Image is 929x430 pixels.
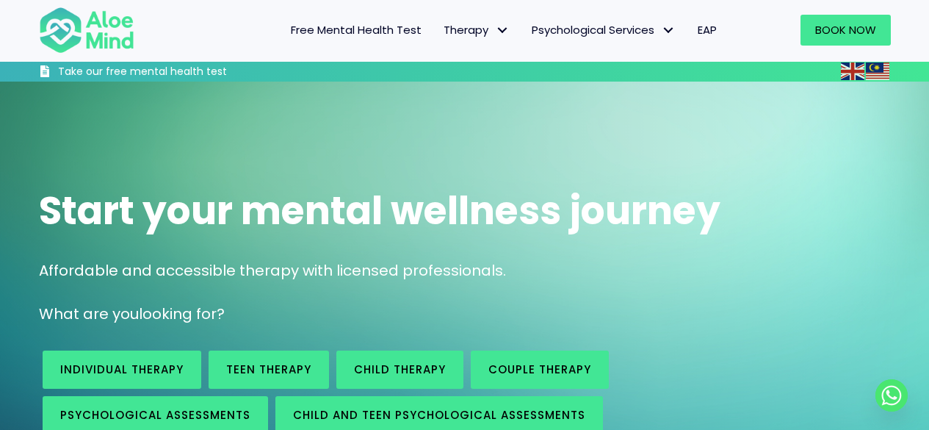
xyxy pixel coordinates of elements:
span: Start your mental wellness journey [39,184,720,237]
span: Psychological assessments [60,407,250,423]
span: Teen Therapy [226,362,311,377]
span: looking for? [139,304,225,324]
span: Psychological Services [532,22,676,37]
span: Psychological Services: submenu [658,20,679,41]
img: ms [866,62,889,80]
span: Free Mental Health Test [291,22,422,37]
a: Psychological ServicesPsychological Services: submenu [521,15,687,46]
a: Child Therapy [336,351,463,389]
img: Aloe mind Logo [39,6,134,54]
a: TherapyTherapy: submenu [433,15,521,46]
img: en [841,62,864,80]
a: Free Mental Health Test [280,15,433,46]
span: Individual therapy [60,362,184,377]
span: Therapy [444,22,510,37]
span: Child and Teen Psychological assessments [293,407,585,423]
a: English [841,62,866,79]
a: Couple therapy [471,351,609,389]
a: Whatsapp [875,379,908,412]
span: Book Now [815,22,876,37]
a: Book Now [800,15,891,46]
h3: Take our free mental health test [58,65,306,79]
span: What are you [39,304,139,324]
nav: Menu [153,15,728,46]
p: Affordable and accessible therapy with licensed professionals. [39,260,891,282]
a: EAP [687,15,728,46]
a: Malay [866,62,891,79]
a: Teen Therapy [209,351,329,389]
span: Couple therapy [488,362,591,377]
a: Take our free mental health test [39,65,306,82]
a: Individual therapy [43,351,201,389]
span: Child Therapy [354,362,446,377]
span: Therapy: submenu [492,20,513,41]
span: EAP [698,22,717,37]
